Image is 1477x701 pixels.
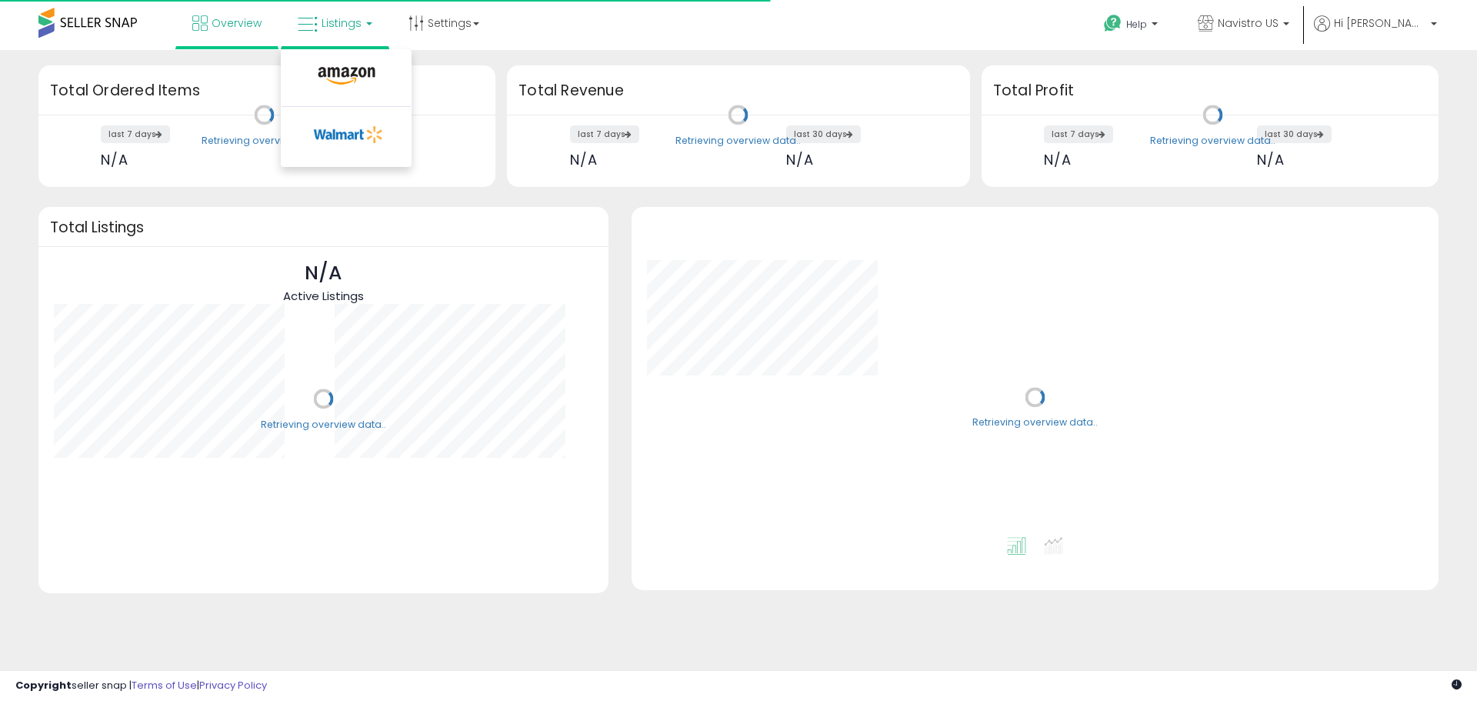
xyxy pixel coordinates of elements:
[261,418,386,432] div: Retrieving overview data..
[1126,18,1147,31] span: Help
[1092,2,1173,50] a: Help
[199,678,267,693] a: Privacy Policy
[15,679,267,693] div: seller snap | |
[972,416,1098,430] div: Retrieving overview data..
[1218,15,1279,31] span: Navistro US
[1314,15,1437,50] a: Hi [PERSON_NAME]
[1334,15,1426,31] span: Hi [PERSON_NAME]
[322,15,362,31] span: Listings
[132,678,197,693] a: Terms of Use
[212,15,262,31] span: Overview
[1150,134,1275,148] div: Retrieving overview data..
[15,678,72,693] strong: Copyright
[675,134,801,148] div: Retrieving overview data..
[202,134,327,148] div: Retrieving overview data..
[1103,14,1122,33] i: Get Help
